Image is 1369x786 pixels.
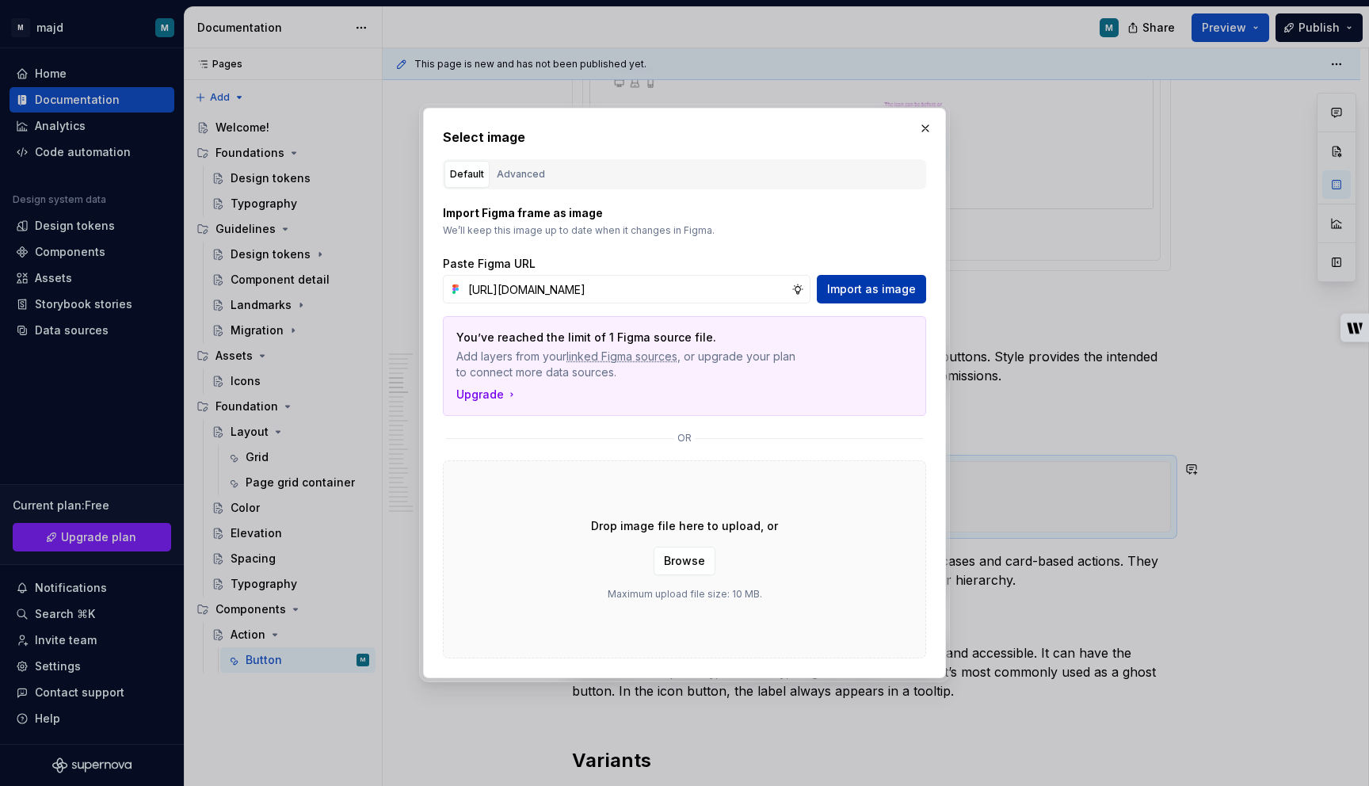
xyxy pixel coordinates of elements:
p: We’ll keep this image up to date when it changes in Figma. [443,224,926,237]
label: Paste Figma URL [443,256,536,272]
p: Drop image file here to upload, or [591,518,778,534]
button: Import as image [817,275,926,303]
p: Import Figma frame as image [443,205,926,221]
p: Maximum upload file size: 10 MB. [608,588,762,601]
input: https://figma.com/file... [462,275,791,303]
p: You’ve reached the limit of 1 Figma source file. [456,330,802,345]
button: Browse [654,547,715,575]
h2: Select image [443,128,926,147]
button: Upgrade [456,387,518,403]
div: Default [450,166,484,182]
p: Add layers from your , or upgrade your plan to connect more data sources. [456,349,802,380]
span: Import as image [827,281,916,297]
p: or [677,432,692,445]
span: Browse [664,553,705,569]
span: linked Figma sources [566,349,677,364]
div: Advanced [497,166,545,182]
